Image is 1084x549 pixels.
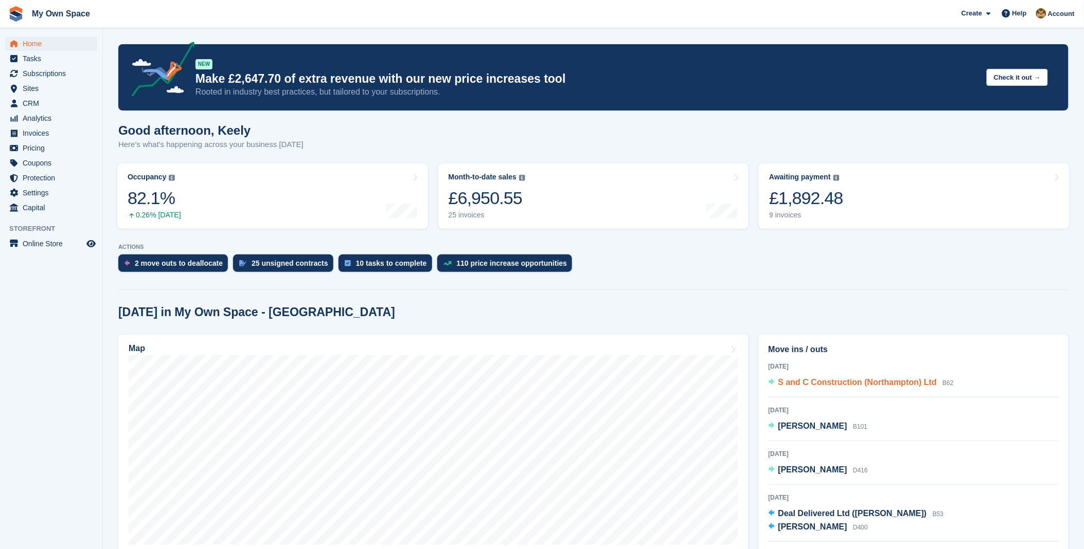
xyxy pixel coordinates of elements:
[23,96,84,111] span: CRM
[778,465,847,474] span: [PERSON_NAME]
[778,378,937,387] span: S and C Construction (Northampton) Ltd
[169,175,175,181] img: icon-info-grey-7440780725fd019a000dd9b08b2336e03edf1995a4989e88bcd33f0948082b44.svg
[118,139,304,151] p: Here's what's happening across your business [DATE]
[128,173,166,181] div: Occupancy
[123,42,195,100] img: price-adjustments-announcement-icon-8257ccfd72463d97f412b2fc003d46551f7dbcb40ab6d574587a9cd5c0d94...
[23,141,84,155] span: Pricing
[769,211,843,219] div: 9 invoices
[8,6,24,22] img: stora-icon-8386f47178a22dfd0bd8f6a31ec36ba5ce8667c1dd55bd0f319d3a0aa187defe.svg
[85,237,97,250] a: Preview store
[128,188,181,209] div: 82.1%
[778,522,847,531] span: [PERSON_NAME]
[778,509,927,518] span: Deal Delivered Ltd ([PERSON_NAME])
[23,36,84,51] span: Home
[135,259,223,267] div: 2 move outs to deallocate
[853,467,868,474] span: D416
[118,244,1069,250] p: ACTIONS
[5,236,97,251] a: menu
[769,507,944,521] a: Deal Delivered Ltd ([PERSON_NAME]) B53
[5,81,97,96] a: menu
[449,188,525,209] div: £6,950.55
[769,449,1059,459] div: [DATE]
[196,71,979,86] p: Make £2,647.70 of extra revenue with our new price increases tool
[23,236,84,251] span: Online Store
[233,254,339,277] a: 25 unsigned contracts
[5,96,97,111] a: menu
[239,260,246,266] img: contract_signature_icon-13c848040528278c33f63329250d36e43548de30e8caae1d1a13099fd9432cc5.svg
[778,422,847,430] span: [PERSON_NAME]
[769,173,831,181] div: Awaiting payment
[769,464,868,477] a: [PERSON_NAME] D416
[28,5,94,22] a: My Own Space
[23,186,84,200] span: Settings
[443,261,452,266] img: price_increase_opportunities-93ffe204e8149a01c8c9dc8f82e8f89637d9d84a8eef4429ea346261dce0b2c0.svg
[118,254,233,277] a: 2 move outs to deallocate
[196,86,979,98] p: Rooted in industry best practices, but tailored to your subscriptions.
[356,259,427,267] div: 10 tasks to complete
[345,260,351,266] img: task-75834270c22a3079a89374b754ae025e5fb1db73e45f91037f5363f120a921f8.svg
[438,163,749,229] a: Month-to-date sales £6,950.55 25 invoices
[1036,8,1046,19] img: Keely Collin
[252,259,328,267] div: 25 unsigned contracts
[987,69,1048,86] button: Check it out →
[23,126,84,140] span: Invoices
[769,343,1059,356] h2: Move ins / outs
[769,188,843,209] div: £1,892.48
[769,406,1059,415] div: [DATE]
[1012,8,1027,19] span: Help
[23,171,84,185] span: Protection
[23,66,84,81] span: Subscriptions
[449,173,517,181] div: Month-to-date sales
[933,510,944,518] span: B53
[769,376,954,390] a: S and C Construction (Northampton) Ltd B62
[833,175,840,181] img: icon-info-grey-7440780725fd019a000dd9b08b2336e03edf1995a4989e88bcd33f0948082b44.svg
[853,524,868,531] span: D400
[118,123,304,137] h1: Good afternoon, Keely
[5,171,97,185] a: menu
[769,420,868,433] a: [PERSON_NAME] B101
[9,224,102,234] span: Storefront
[457,259,567,267] div: 110 price increase opportunities
[128,211,181,219] div: 0.26% [DATE]
[339,254,437,277] a: 10 tasks to complete
[449,211,525,219] div: 25 invoices
[5,200,97,215] a: menu
[769,521,868,534] a: [PERSON_NAME] D400
[519,175,525,181] img: icon-info-grey-7440780725fd019a000dd9b08b2336e03edf1995a4989e88bcd33f0948082b44.svg
[5,51,97,66] a: menu
[5,36,97,51] a: menu
[962,8,982,19] span: Create
[759,163,1070,229] a: Awaiting payment £1,892.48 9 invoices
[769,493,1059,502] div: [DATE]
[943,379,954,387] span: B62
[129,344,145,353] h2: Map
[5,186,97,200] a: menu
[1048,9,1075,19] span: Account
[125,260,130,266] img: move_outs_to_deallocate_icon-f764333ba52eb49d3ac5e1228854f67142a1ed5810a6f6cc68b1a99e826820c5.svg
[5,141,97,155] a: menu
[196,59,212,69] div: NEW
[23,200,84,215] span: Capital
[5,156,97,170] a: menu
[5,111,97,125] a: menu
[769,362,1059,371] div: [DATE]
[437,254,578,277] a: 110 price increase opportunities
[118,305,395,319] h2: [DATE] in My Own Space - [GEOGRAPHIC_DATA]
[853,423,867,430] span: B101
[117,163,428,229] a: Occupancy 82.1% 0.26% [DATE]
[23,81,84,96] span: Sites
[23,51,84,66] span: Tasks
[23,156,84,170] span: Coupons
[5,66,97,81] a: menu
[23,111,84,125] span: Analytics
[5,126,97,140] a: menu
